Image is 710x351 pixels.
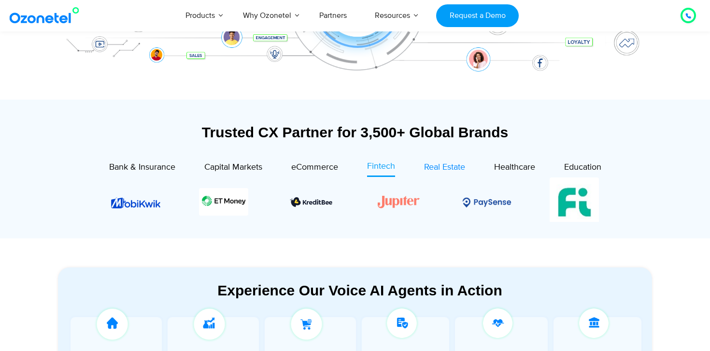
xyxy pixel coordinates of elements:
[58,124,652,141] div: Trusted CX Partner for 3,500+ Global Brands
[367,161,395,172] span: Fintech
[367,160,395,177] a: Fintech
[111,177,599,227] div: Image Carousel
[494,160,535,177] a: Healthcare
[204,160,262,177] a: Capital Markets
[109,162,175,173] span: Bank & Insurance
[494,162,535,173] span: Healthcare
[68,282,652,299] div: Experience Our Voice AI Agents in Action
[424,162,465,173] span: Real Estate
[436,4,519,27] a: Request a Demo
[564,162,601,173] span: Education
[424,160,465,177] a: Real Estate
[291,160,338,177] a: eCommerce
[564,160,601,177] a: Education
[291,162,338,173] span: eCommerce
[109,160,175,177] a: Bank & Insurance
[204,162,262,173] span: Capital Markets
